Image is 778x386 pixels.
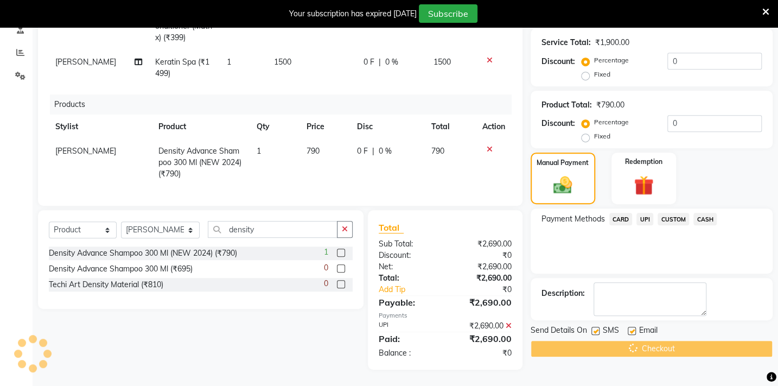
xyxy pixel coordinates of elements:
div: ₹2,690.00 [445,332,519,345]
th: Qty [250,115,300,139]
th: Action [476,115,512,139]
span: CARD [609,213,633,225]
div: Balance : [371,347,445,359]
label: Fixed [594,131,610,141]
div: ₹2,690.00 [445,238,519,250]
th: Product [152,115,250,139]
label: Percentage [594,55,629,65]
th: Price [300,115,350,139]
span: Keratin Spa (₹1499) [155,57,209,78]
div: Your subscription has expired [DATE] [289,8,417,20]
div: Discount: [541,56,575,67]
div: Total: [371,273,445,284]
a: Add Tip [371,284,457,295]
span: [PERSON_NAME] [55,57,116,67]
img: _gift.svg [628,173,660,198]
div: ₹0 [445,347,519,359]
div: Products [50,94,520,115]
label: Redemption [625,157,662,167]
th: Stylist [49,115,152,139]
div: Description: [541,288,585,299]
span: 790 [307,146,320,156]
div: Density Advance Shampoo 300 Ml (NEW 2024) (₹790) [49,248,237,259]
div: Sub Total: [371,238,445,250]
div: Discount: [541,118,575,129]
span: CASH [693,213,717,225]
span: 0 F [357,145,368,157]
span: Total [379,222,404,233]
div: ₹1,900.00 [595,37,629,48]
div: Product Total: [541,99,592,111]
span: 1500 [274,57,291,67]
div: Density Advance Shampoo 300 Ml (₹695) [49,263,193,275]
div: UPI [371,320,445,332]
span: 1 [324,246,328,258]
div: Paid: [371,332,445,345]
th: Total [425,115,476,139]
span: 1500 [433,57,451,67]
span: | [379,56,381,68]
span: [PERSON_NAME] [55,146,116,156]
label: Fixed [594,69,610,79]
div: Techi Art Density Material (₹810) [49,279,163,290]
div: ₹0 [445,250,519,261]
div: ₹790.00 [596,99,624,111]
span: Email [639,325,658,338]
div: Payments [379,311,512,320]
span: Density Advance Shampoo 300 Ml (NEW 2024) (₹790) [158,146,241,179]
span: 1 [227,57,231,67]
input: Search or Scan [208,221,337,238]
span: 0 % [385,56,398,68]
button: Subscribe [419,4,477,23]
span: SMS [603,325,619,338]
div: ₹0 [457,284,519,295]
div: ₹2,690.00 [445,261,519,273]
span: CUSTOM [658,213,689,225]
div: ₹2,690.00 [445,296,519,309]
span: 1 [257,146,261,156]
span: 0 % [379,145,392,157]
span: UPI [636,213,653,225]
div: Net: [371,261,445,273]
span: | [372,145,374,157]
label: Manual Payment [537,158,589,168]
span: 0 F [364,56,374,68]
label: Percentage [594,117,629,127]
div: Discount: [371,250,445,261]
img: _cash.svg [547,174,578,196]
div: Payable: [371,296,445,309]
div: Service Total: [541,37,591,48]
div: ₹2,690.00 [445,320,519,332]
span: Send Details On [531,325,587,338]
span: Payment Methods [541,213,605,225]
div: ₹2,690.00 [445,273,519,284]
span: 0 [324,278,328,289]
span: 790 [431,146,444,156]
span: 0 [324,262,328,274]
th: Disc [350,115,425,139]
